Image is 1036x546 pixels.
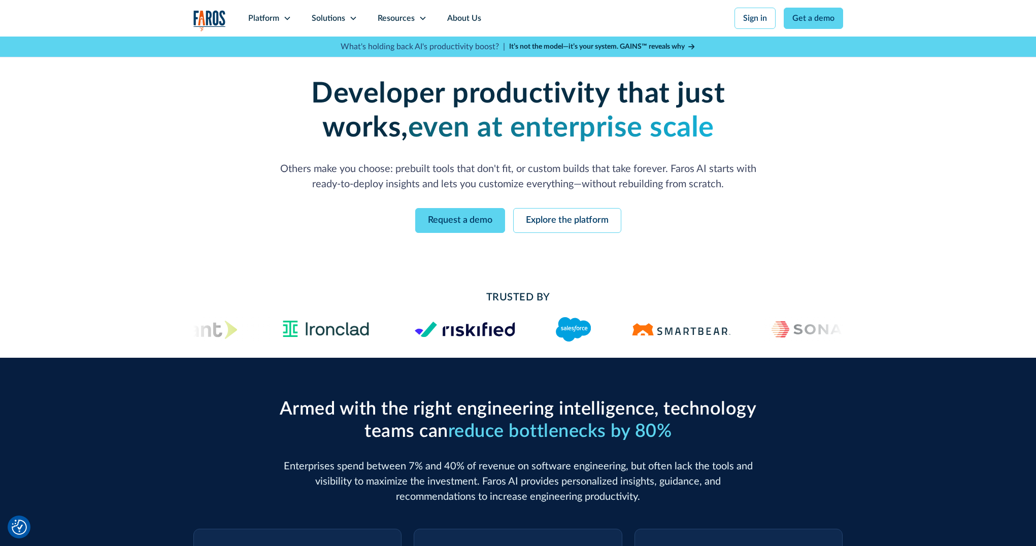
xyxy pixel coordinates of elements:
img: Logo of the analytics and reporting company Faros. [193,10,226,31]
strong: It’s not the model—it’s your system. GAINS™ reveals why [509,43,685,50]
img: Logo of the software testing platform SmartBear. [631,323,730,335]
button: Cookie Settings [12,520,27,535]
a: It’s not the model—it’s your system. GAINS™ reveals why [509,42,696,52]
div: Platform [248,12,279,24]
p: Others make you choose: prebuilt tools that don't fit, or custom builds that take forever. Faros ... [275,161,762,192]
a: home [193,10,226,31]
h2: Armed with the right engineering intelligence, technology teams can [275,398,762,442]
img: Logo of the CRM platform Salesforce. [556,317,591,342]
a: Explore the platform [513,208,621,233]
strong: even at enterprise scale [408,114,714,142]
a: Get a demo [784,8,843,29]
img: Revisit consent button [12,520,27,535]
img: Ironclad Logo [278,317,374,342]
span: reduce bottlenecks by 80% [448,422,672,440]
p: What's holding back AI's productivity boost? | [341,41,505,53]
img: Logo of the risk management platform Riskified. [415,321,515,337]
div: Solutions [312,12,345,24]
a: Sign in [734,8,776,29]
strong: Developer productivity that just works, [311,80,725,142]
p: Enterprises spend between 7% and 40% of revenue on software engineering, but often lack the tools... [275,459,762,504]
div: Resources [378,12,415,24]
h2: Trusted By [275,290,762,305]
a: Request a demo [415,208,505,233]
